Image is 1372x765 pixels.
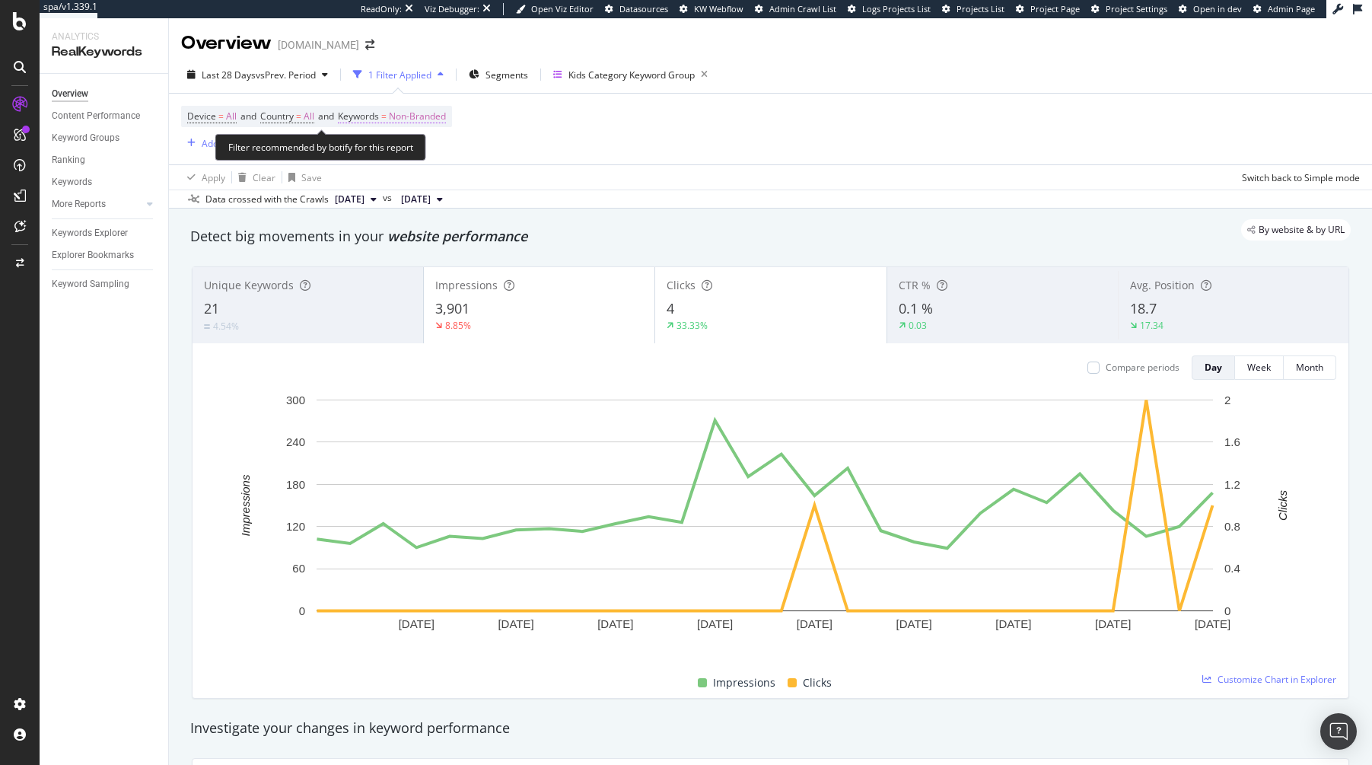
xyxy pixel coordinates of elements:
[1192,355,1235,380] button: Day
[1091,3,1167,15] a: Project Settings
[181,30,272,56] div: Overview
[205,392,1325,656] svg: A chart.
[1030,3,1080,14] span: Project Page
[286,478,305,491] text: 180
[1247,361,1271,374] div: Week
[286,520,305,533] text: 120
[52,152,158,168] a: Ranking
[365,40,374,50] div: arrow-right-arrow-left
[435,278,498,292] span: Impressions
[381,110,387,123] span: =
[435,299,470,317] span: 3,901
[52,276,129,292] div: Keyword Sampling
[52,196,142,212] a: More Reports
[1224,604,1230,617] text: 0
[256,69,316,81] span: vs Prev. Period
[226,106,237,127] span: All
[899,278,931,292] span: CTR %
[213,320,239,333] div: 4.54%
[399,617,435,630] text: [DATE]
[1224,435,1240,448] text: 1.6
[755,3,836,15] a: Admin Crawl List
[202,69,256,81] span: Last 28 Days
[304,106,314,127] span: All
[52,108,140,124] div: Content Performance
[395,190,449,209] button: [DATE]
[667,299,674,317] span: 4
[205,193,329,206] div: Data crossed with the Crawls
[347,62,450,87] button: 1 Filter Applied
[52,43,156,61] div: RealKeywords
[1235,355,1284,380] button: Week
[862,3,931,14] span: Logs Projects List
[531,3,594,14] span: Open Viz Editor
[296,110,301,123] span: =
[498,617,533,630] text: [DATE]
[215,134,426,161] div: Filter recommended by botify for this report
[942,3,1004,15] a: Projects List
[318,110,334,123] span: and
[1224,562,1240,575] text: 0.4
[995,617,1031,630] text: [DATE]
[286,394,305,406] text: 300
[568,69,695,81] div: Kids Category Keyword Group
[335,193,364,206] span: 2025 Oct. 5th
[1218,673,1336,686] span: Customize Chart in Explorer
[848,3,931,15] a: Logs Projects List
[516,3,594,15] a: Open Viz Editor
[292,562,305,575] text: 60
[181,62,334,87] button: Last 28 DaysvsPrev. Period
[485,69,528,81] span: Segments
[1202,673,1336,686] a: Customize Chart in Explorer
[1224,520,1240,533] text: 0.8
[52,174,92,190] div: Keywords
[1268,3,1315,14] span: Admin Page
[383,191,395,205] span: vs
[278,37,359,53] div: [DOMAIN_NAME]
[52,247,134,263] div: Explorer Bookmarks
[957,3,1004,14] span: Projects List
[52,86,88,102] div: Overview
[52,30,156,43] div: Analytics
[425,3,479,15] div: Viz Debugger:
[52,196,106,212] div: More Reports
[803,674,832,692] span: Clicks
[52,86,158,102] a: Overview
[202,137,242,150] div: Add Filter
[1016,3,1080,15] a: Project Page
[605,3,668,15] a: Datasources
[260,110,294,123] span: Country
[697,617,733,630] text: [DATE]
[597,617,633,630] text: [DATE]
[190,719,1351,738] div: Investigate your changes in keyword performance
[338,110,379,123] span: Keywords
[52,152,85,168] div: Ranking
[769,3,836,14] span: Admin Crawl List
[329,190,383,209] button: [DATE]
[202,171,225,184] div: Apply
[445,319,471,332] div: 8.85%
[361,3,402,15] div: ReadOnly:
[204,299,219,317] span: 21
[52,225,158,241] a: Keywords Explorer
[1106,3,1167,14] span: Project Settings
[1195,617,1230,630] text: [DATE]
[52,130,119,146] div: Keyword Groups
[667,278,696,292] span: Clicks
[676,319,708,332] div: 33.33%
[282,165,322,190] button: Save
[1242,171,1360,184] div: Switch back to Simple mode
[286,435,305,448] text: 240
[52,174,158,190] a: Keywords
[713,674,775,692] span: Impressions
[463,62,534,87] button: Segments
[181,165,225,190] button: Apply
[1095,617,1131,630] text: [DATE]
[52,225,128,241] div: Keywords Explorer
[1284,355,1336,380] button: Month
[181,134,242,152] button: Add Filter
[389,106,446,127] span: Non-Branded
[253,171,275,184] div: Clear
[239,474,252,536] text: Impressions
